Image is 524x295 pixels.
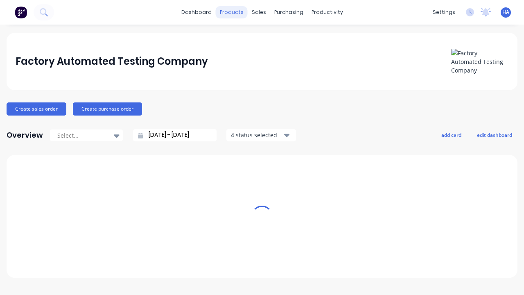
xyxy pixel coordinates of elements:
[15,6,27,18] img: Factory
[177,6,216,18] a: dashboard
[307,6,347,18] div: productivity
[472,129,517,140] button: edit dashboard
[248,6,270,18] div: sales
[451,49,508,75] img: Factory Automated Testing Company
[231,131,282,139] div: 4 status selected
[226,129,296,141] button: 4 status selected
[7,127,43,143] div: Overview
[216,6,248,18] div: products
[16,53,208,70] div: Factory Automated Testing Company
[502,9,509,16] span: HA
[73,102,142,116] button: Create purchase order
[429,6,459,18] div: settings
[7,102,66,116] button: Create sales order
[270,6,307,18] div: purchasing
[436,129,467,140] button: add card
